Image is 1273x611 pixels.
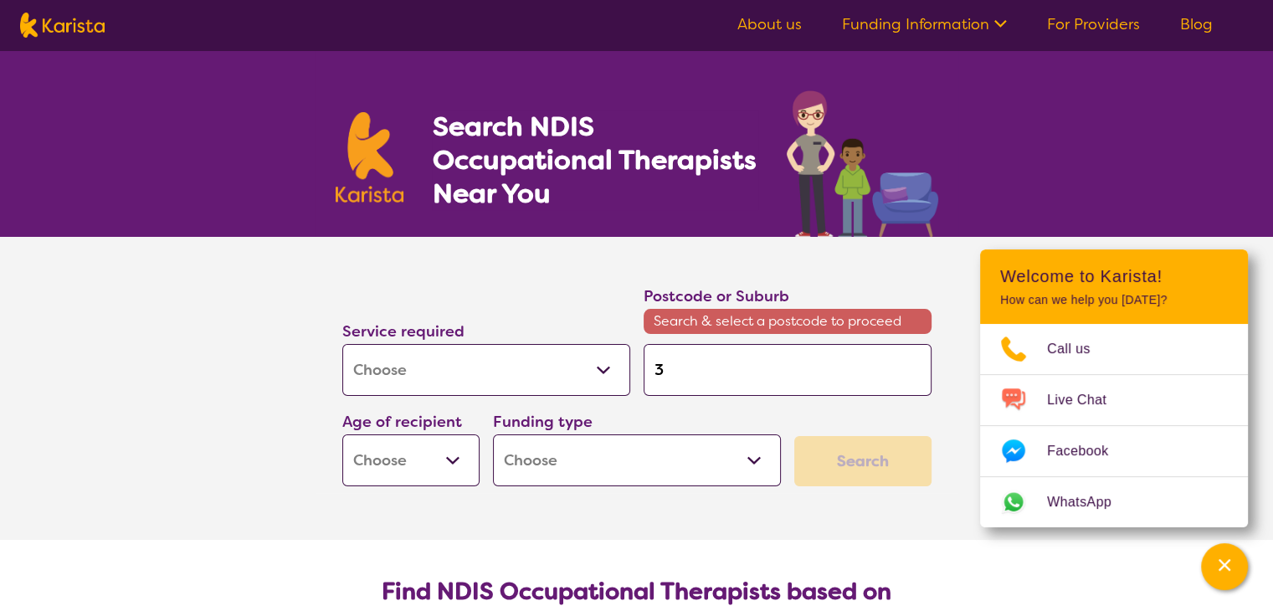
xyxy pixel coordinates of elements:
span: Live Chat [1047,388,1127,413]
a: About us [737,14,802,34]
span: Facebook [1047,439,1128,464]
a: Web link opens in a new tab. [980,477,1248,527]
img: occupational-therapy [787,90,938,237]
label: Postcode or Suburb [644,286,789,306]
span: Call us [1047,336,1111,362]
a: For Providers [1047,14,1140,34]
label: Funding type [493,412,593,432]
h1: Search NDIS Occupational Therapists Near You [432,110,757,210]
a: Funding Information [842,14,1007,34]
span: Search & select a postcode to proceed [644,309,932,334]
button: Channel Menu [1201,543,1248,590]
input: Type [644,344,932,396]
label: Service required [342,321,465,341]
h2: Welcome to Karista! [1000,266,1228,286]
img: Karista logo [336,112,404,203]
label: Age of recipient [342,412,462,432]
ul: Choose channel [980,324,1248,527]
span: WhatsApp [1047,490,1132,515]
div: Channel Menu [980,249,1248,527]
a: Blog [1180,14,1213,34]
p: How can we help you [DATE]? [1000,293,1228,307]
img: Karista logo [20,13,105,38]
